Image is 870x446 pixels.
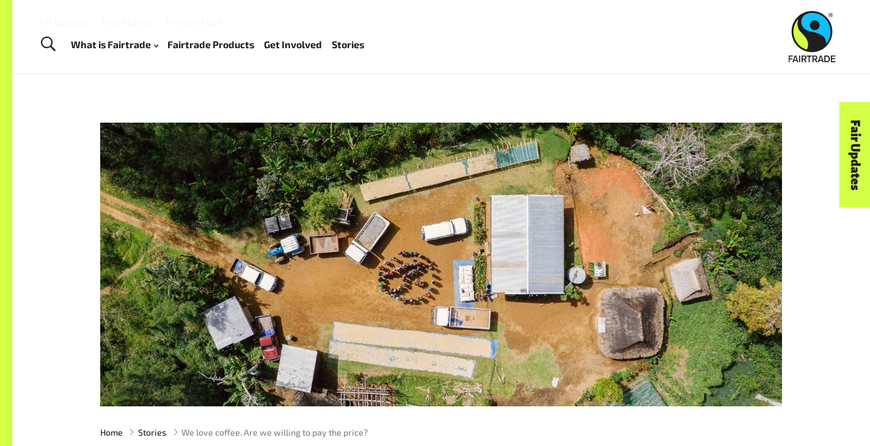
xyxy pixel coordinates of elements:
a: Toggle Search [33,29,63,60]
a: Partners Log In [166,16,225,27]
a: Media Centre [101,16,154,27]
span: We love coffee. Are we willing to pay the price? [181,426,368,439]
a: Get Involved [264,36,322,54]
a: Home [100,426,123,439]
a: What is Fairtrade [71,36,158,54]
img: Fairtrade Australia New Zealand logo [789,11,836,62]
a: Fairtrade Products [167,36,254,54]
a: Stories [332,36,364,54]
a: For business [39,16,89,27]
a: Stories [138,426,166,439]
